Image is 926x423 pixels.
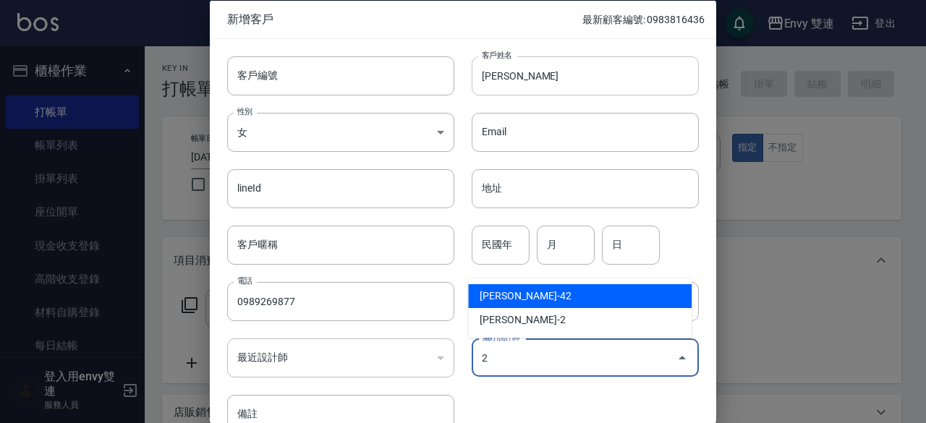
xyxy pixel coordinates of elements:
button: Close [671,346,694,369]
label: 性別 [237,106,252,116]
label: 電話 [237,275,252,286]
li: [PERSON_NAME]-42 [468,284,692,308]
span: 新增客戶 [227,12,582,26]
p: 最新顧客編號: 0983816436 [582,12,705,27]
div: 女 [227,112,454,151]
label: 客戶姓名 [482,49,512,60]
li: [PERSON_NAME]-2 [468,308,692,332]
